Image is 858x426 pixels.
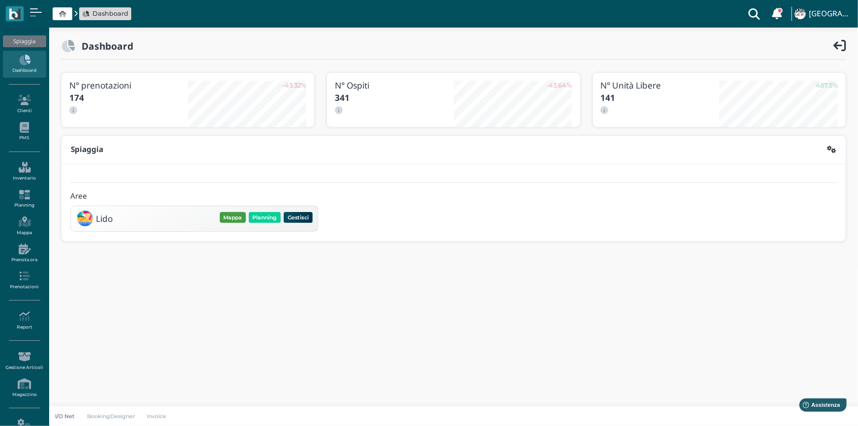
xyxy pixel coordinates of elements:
span: Dashboard [92,9,128,18]
h3: Lido [96,214,113,223]
div: Spiaggia [3,35,46,47]
button: Mappa [220,212,246,223]
b: 141 [601,92,616,103]
button: Gestisci [284,212,313,223]
a: Inventario [3,158,46,185]
h3: N° Ospiti [335,81,453,90]
h4: Aree [70,192,87,201]
h3: N° Unità Libere [601,81,719,90]
h2: Dashboard [75,41,133,51]
img: ... [795,8,805,19]
a: Planning [3,185,46,213]
a: Dashboard [3,51,46,78]
iframe: Help widget launcher [788,396,850,418]
a: Prenota ora [3,240,46,267]
a: PMS [3,118,46,145]
b: Spiaggia [71,144,103,154]
b: 174 [69,92,84,103]
span: Assistenza [29,8,65,15]
button: Planning [249,212,281,223]
a: ... [GEOGRAPHIC_DATA] [793,2,852,26]
a: Clienti [3,91,46,118]
b: 341 [335,92,350,103]
a: Dashboard [83,9,128,18]
h3: N° prenotazioni [69,81,188,90]
a: Prenotazioni [3,267,46,294]
a: Mappa [3,213,46,240]
img: logo [9,8,20,20]
h4: [GEOGRAPHIC_DATA] [809,10,852,18]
